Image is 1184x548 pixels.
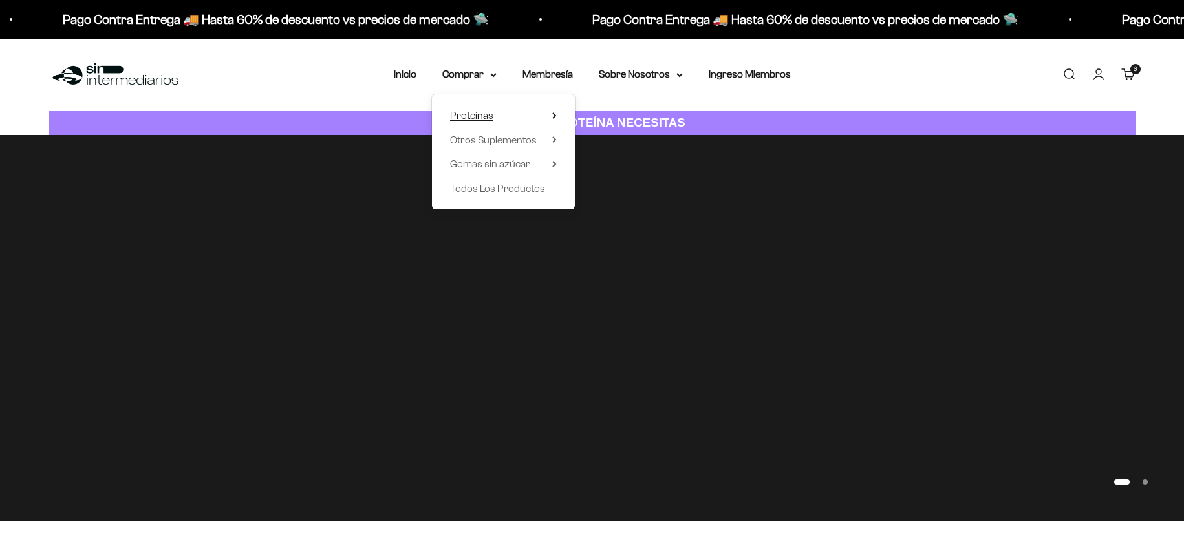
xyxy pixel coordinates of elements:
[450,183,545,194] span: Todos Los Productos
[49,111,1136,136] a: CUANTA PROTEÍNA NECESITAS
[394,68,416,79] a: Inicio
[450,156,557,173] summary: Gomas sin azúcar
[442,66,497,83] summary: Comprar
[450,134,537,145] span: Otros Suplementos
[450,110,493,121] span: Proteínas
[450,132,557,149] summary: Otros Suplementos
[599,66,683,83] summary: Sobre Nosotros
[499,116,685,129] strong: CUANTA PROTEÍNA NECESITAS
[336,9,762,30] p: Pago Contra Entrega 🚚 Hasta 60% de descuento vs precios de mercado 🛸
[450,107,557,124] summary: Proteínas
[709,68,791,79] a: Ingreso Miembros
[522,68,573,79] a: Membresía
[450,180,557,197] a: Todos Los Productos
[1134,66,1137,72] span: 3
[450,158,530,169] span: Gomas sin azúcar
